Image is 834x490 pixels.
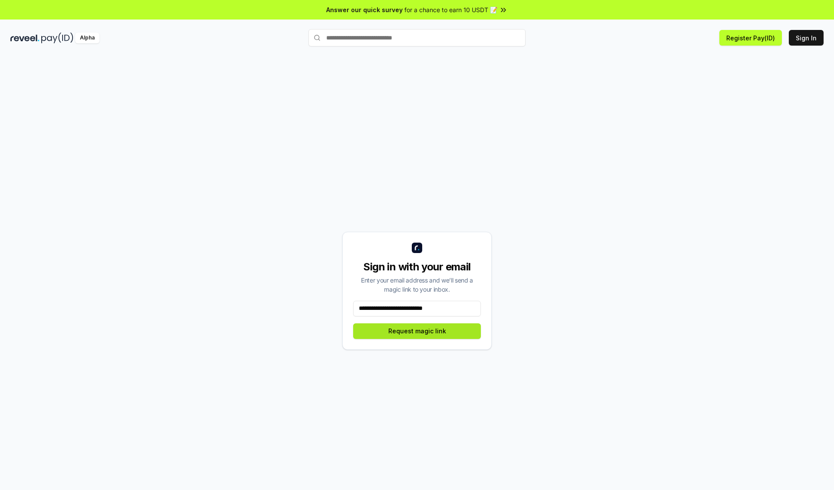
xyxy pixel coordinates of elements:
div: Alpha [75,33,99,43]
img: reveel_dark [10,33,40,43]
button: Sign In [789,30,824,46]
button: Request magic link [353,323,481,339]
img: logo_small [412,243,422,253]
button: Register Pay(ID) [719,30,782,46]
span: for a chance to earn 10 USDT 📝 [404,5,497,14]
img: pay_id [41,33,73,43]
div: Sign in with your email [353,260,481,274]
span: Answer our quick survey [326,5,403,14]
div: Enter your email address and we’ll send a magic link to your inbox. [353,276,481,294]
